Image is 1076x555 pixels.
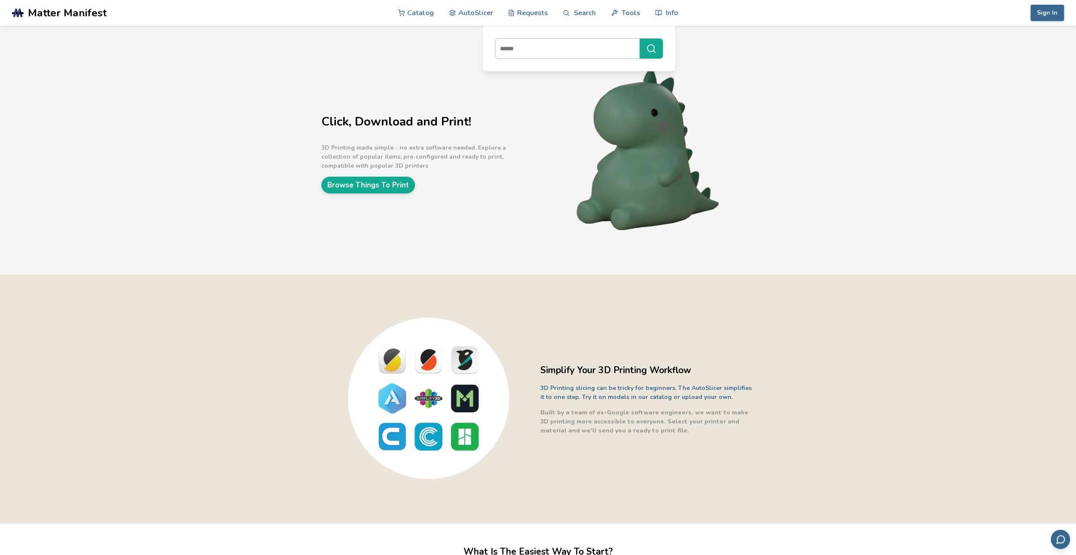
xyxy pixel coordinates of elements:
[28,7,107,19] span: Matter Manifest
[540,383,755,402] p: 3D Printing slicing can be tricky for beginners. The AutoSlicer simplifies it to one step. Try it...
[1030,5,1064,21] button: Sign In
[540,408,755,435] p: Built by a team of ex-Google software engineers, we want to make 3D printing more accessible to e...
[321,115,536,129] h1: Click, Download and Print!
[1051,530,1070,549] button: Send feedback via email
[540,364,755,377] h2: Simplify Your 3D Printing Workflow
[321,177,415,193] a: Browse Things To Print
[321,143,536,170] p: 3D Printing made simple - no extra software needed. Explore a collection of popular items, pre-co...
